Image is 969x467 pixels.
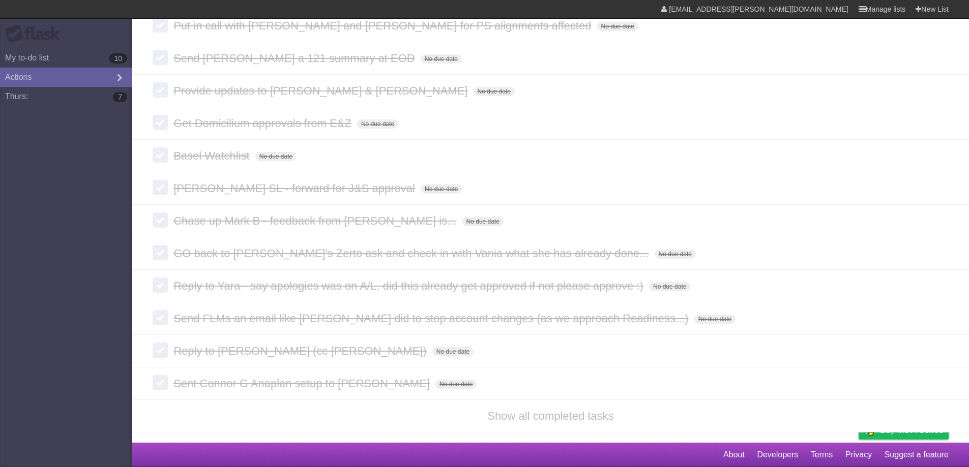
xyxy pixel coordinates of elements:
[173,214,459,227] span: Chase up Mark B - feedback from [PERSON_NAME] is...
[811,445,833,464] a: Terms
[153,147,168,163] label: Done
[462,217,504,226] span: No due date
[153,343,168,358] label: Done
[153,245,168,260] label: Done
[173,377,432,390] span: Sent Connor G Anaplan setup to [PERSON_NAME]
[487,410,613,422] a: Show all completed tasks
[723,445,745,464] a: About
[153,212,168,228] label: Done
[649,282,690,291] span: No due date
[173,312,691,325] span: Send FLMs an email like [PERSON_NAME] did to stop account changes (as we approach Readiness...)
[153,277,168,293] label: Done
[173,52,417,65] span: Send [PERSON_NAME] a 121 summary at EOD
[5,25,66,43] div: Flask
[113,92,127,102] b: 7
[173,19,594,32] span: Put in call with [PERSON_NAME] and [PERSON_NAME] for PS alignments affected
[432,347,474,356] span: No due date
[173,345,429,357] span: Reply to [PERSON_NAME] (cc [PERSON_NAME])
[435,380,477,389] span: No due date
[173,247,651,260] span: GO back to [PERSON_NAME]'s Zerto ask and check in with Vania what she has already done...
[880,421,944,439] span: Buy me a coffee
[153,180,168,195] label: Done
[153,375,168,390] label: Done
[153,310,168,325] label: Done
[255,152,297,161] span: No due date
[421,184,462,194] span: No due date
[173,84,470,97] span: Provide updates to [PERSON_NAME] & [PERSON_NAME]
[153,82,168,98] label: Done
[357,119,398,129] span: No due date
[153,115,168,130] label: Done
[173,279,646,292] span: Reply to Yara - say apologies was on A/L, did this already get approved if not please approve :)
[474,87,515,96] span: No due date
[845,445,872,464] a: Privacy
[173,117,354,130] span: Get Domicilium approvals from E&Z
[153,50,168,65] label: Done
[597,22,638,31] span: No due date
[109,53,127,64] b: 10
[153,17,168,33] label: Done
[694,315,736,324] span: No due date
[173,149,252,162] span: Basel Watchlist
[421,54,462,64] span: No due date
[885,445,949,464] a: Suggest a feature
[173,182,418,195] span: [PERSON_NAME] SL - forward for J&S approval
[655,250,696,259] span: No due date
[757,445,798,464] a: Developers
